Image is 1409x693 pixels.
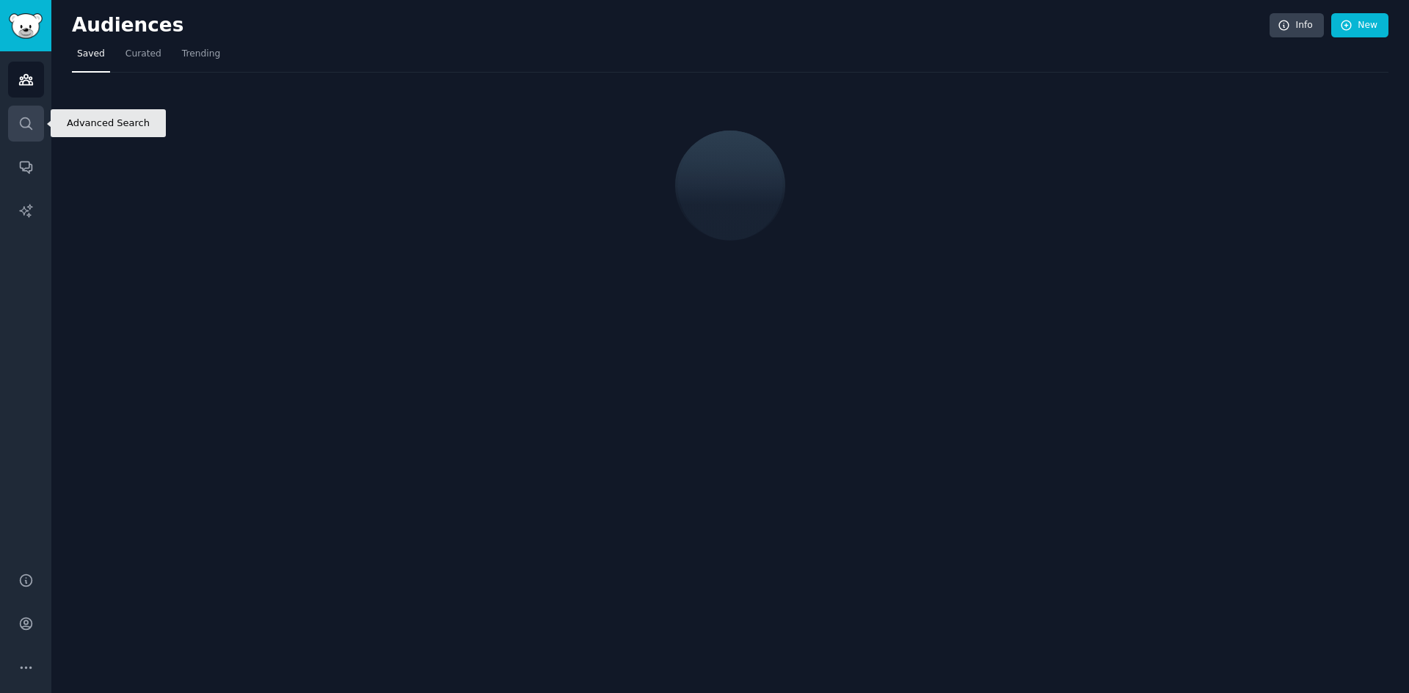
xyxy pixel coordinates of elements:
[72,14,1270,37] h2: Audiences
[72,43,110,73] a: Saved
[177,43,225,73] a: Trending
[120,43,167,73] a: Curated
[125,48,161,61] span: Curated
[182,48,220,61] span: Trending
[1270,13,1324,38] a: Info
[1331,13,1388,38] a: New
[77,48,105,61] span: Saved
[9,13,43,39] img: GummySearch logo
